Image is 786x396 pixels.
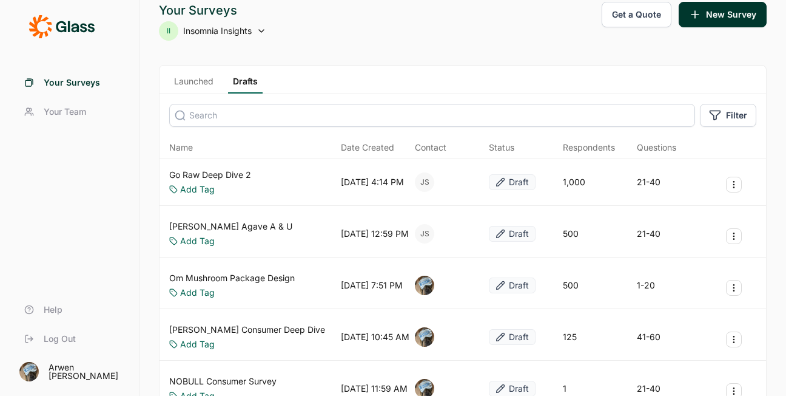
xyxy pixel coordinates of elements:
[726,109,747,121] span: Filter
[563,142,615,154] div: Respondents
[341,176,404,188] div: [DATE] 4:14 PM
[415,142,446,154] div: Contact
[726,332,742,347] button: Survey Actions
[637,383,660,395] div: 21-40
[169,272,295,284] a: Om Mushroom Package Design
[180,183,215,196] a: Add Tag
[489,278,536,293] button: Draft
[637,176,660,188] div: 21-40
[637,228,660,240] div: 21-40
[489,329,536,345] button: Draft
[489,174,536,190] button: Draft
[637,279,655,292] div: 1-20
[44,333,76,345] span: Log Out
[726,177,742,193] button: Survey Actions
[341,383,408,395] div: [DATE] 11:59 AM
[341,279,403,292] div: [DATE] 7:51 PM
[44,106,86,118] span: Your Team
[415,327,434,347] img: ocn8z7iqvmiiaveqkfqd.png
[341,331,409,343] div: [DATE] 10:45 AM
[169,220,292,233] a: [PERSON_NAME] Agave A & U
[489,142,514,154] div: Status
[180,287,215,299] a: Add Tag
[489,226,536,242] button: Draft
[19,362,39,381] img: ocn8z7iqvmiiaveqkfqd.png
[726,228,742,244] button: Survey Actions
[341,142,394,154] span: Date Created
[180,235,215,247] a: Add Tag
[602,2,671,27] button: Get a Quote
[563,383,566,395] div: 1
[183,25,252,37] span: Insomnia Insights
[679,2,767,27] button: New Survey
[159,21,178,41] div: II
[700,104,756,127] button: Filter
[563,279,579,292] div: 500
[169,75,218,94] a: Launched
[169,142,193,154] span: Name
[415,276,434,295] img: ocn8z7iqvmiiaveqkfqd.png
[726,280,742,296] button: Survey Actions
[415,224,434,244] div: JS
[44,304,62,316] span: Help
[563,331,577,343] div: 125
[341,228,409,240] div: [DATE] 12:59 PM
[159,2,266,19] div: Your Surveys
[169,324,325,336] a: [PERSON_NAME] Consumer Deep Dive
[49,363,124,380] div: Arwen [PERSON_NAME]
[637,331,660,343] div: 41-60
[169,104,695,127] input: Search
[180,338,215,350] a: Add Tag
[563,228,579,240] div: 500
[44,77,100,89] span: Your Surveys
[563,176,585,188] div: 1,000
[637,142,676,154] div: Questions
[415,172,434,192] div: JS
[228,75,263,94] a: Drafts
[169,169,251,181] a: Go Raw Deep Dive 2
[169,375,277,387] a: NOBULL Consumer Survey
